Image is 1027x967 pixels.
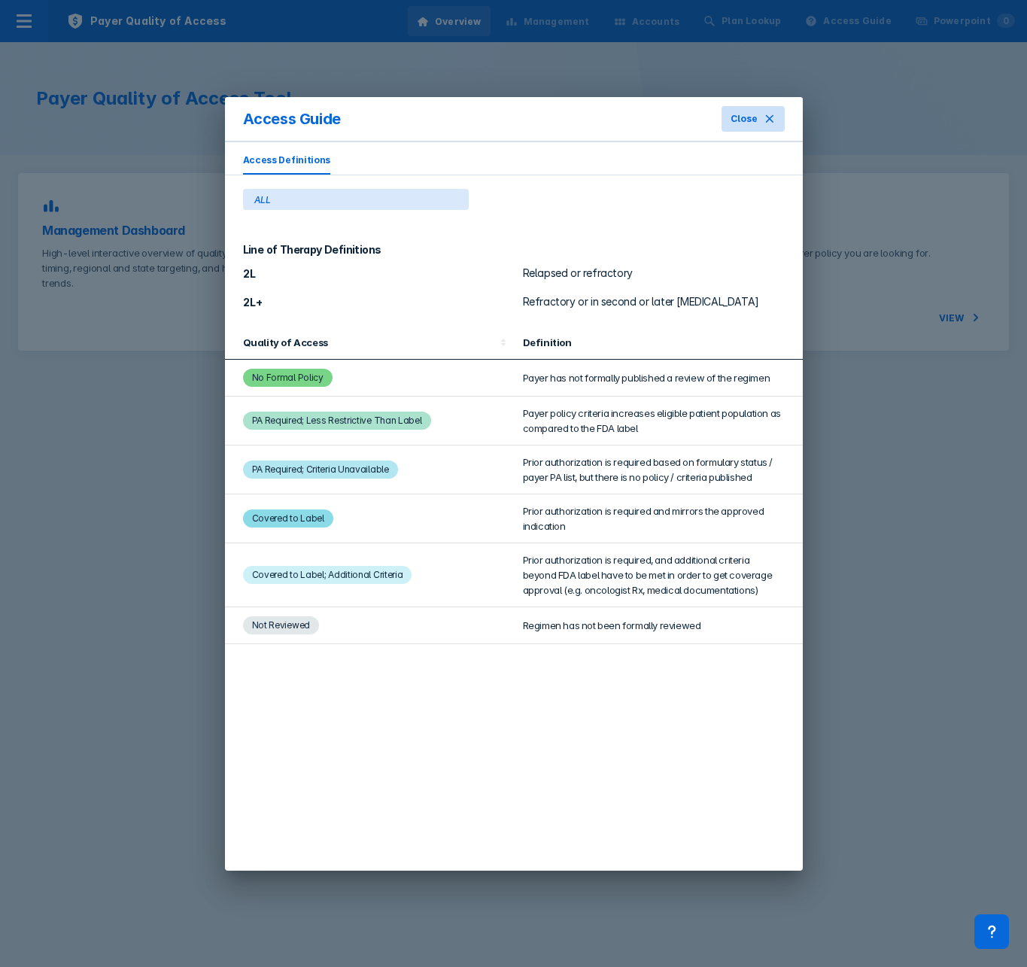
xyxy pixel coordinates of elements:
[514,494,803,543] td: Prior authorization is required and mirrors the approved indication
[243,509,333,528] span: Covered to Label
[514,607,803,644] td: Regimen has not been formally reviewed
[523,336,785,348] div: Definition
[722,106,784,132] button: Close
[243,369,333,387] span: No Formal Policy
[243,294,514,311] div: 2L+
[243,108,341,130] div: Access Guide
[243,266,514,282] div: 2L
[243,240,785,260] h1: Line of Therapy Definitions
[514,397,803,445] td: Payer policy criteria increases eligible patient population as compared to the FDA label
[243,412,431,430] span: PA Required; Less Restrictive Than Label
[243,336,496,348] div: Quality of Access
[514,360,803,397] td: Payer has not formally published a review of the regimen
[243,461,398,479] span: PA Required; Criteria Unavailable
[731,112,757,126] span: Close
[243,147,331,175] span: Access Definitions
[514,445,803,494] td: Prior authorization is required based on formulary status / payer PA list, but there is no policy...
[514,543,803,607] td: Prior authorization is required, and additional criteria beyond FDA label have to be met in order...
[974,914,1009,949] div: Contact Support
[523,266,785,282] div: Relapsed or refractory
[243,616,319,634] span: Not Reviewed
[243,566,412,584] span: Covered to Label; Additional Criteria
[523,294,785,311] div: Refractory or in second or later [MEDICAL_DATA]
